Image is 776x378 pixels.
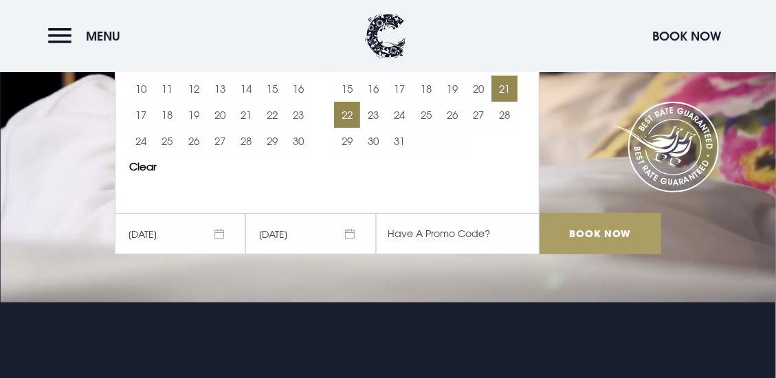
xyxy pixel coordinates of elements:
button: 21 [491,76,518,102]
button: 15 [259,76,285,102]
td: Choose Thursday, November 20, 2025 as your start date. [207,102,233,128]
button: 21 [233,102,259,128]
td: Choose Tuesday, November 18, 2025 as your start date. [154,102,180,128]
button: Book Now [645,21,728,51]
td: Choose Wednesday, November 26, 2025 as your start date. [181,128,207,154]
button: 16 [285,76,311,102]
td: Choose Tuesday, November 11, 2025 as your start date. [154,76,180,102]
button: 18 [413,76,439,102]
span: [DATE] [245,213,376,254]
td: Choose Tuesday, December 16, 2025 as your start date. [360,76,386,102]
td: Choose Tuesday, December 30, 2025 as your start date. [360,128,386,154]
td: Choose Saturday, November 15, 2025 as your start date. [259,76,285,102]
button: 31 [387,128,413,154]
img: Clandeboye Lodge [365,14,406,58]
td: Choose Saturday, November 22, 2025 as your start date. [259,102,285,128]
td: Choose Sunday, November 30, 2025 as your start date. [285,128,311,154]
button: 30 [285,128,311,154]
button: 17 [128,102,154,128]
button: 23 [285,102,311,128]
button: 11 [154,76,180,102]
input: Book Now [540,213,661,254]
button: 12 [181,76,207,102]
button: 29 [259,128,285,154]
span: Menu [86,28,120,44]
td: Selected. Sunday, December 21, 2025 [491,76,518,102]
td: Choose Wednesday, December 17, 2025 as your start date. [387,76,413,102]
td: Choose Monday, December 15, 2025 as your start date. [334,76,360,102]
td: Choose Monday, November 24, 2025 as your start date. [128,128,154,154]
input: Have A Promo Code? [376,213,540,254]
button: 14 [233,76,259,102]
td: Choose Thursday, December 18, 2025 as your start date. [413,76,439,102]
button: 19 [181,102,207,128]
td: Choose Thursday, November 27, 2025 as your start date. [207,128,233,154]
button: Menu [48,21,127,51]
td: Choose Wednesday, November 12, 2025 as your start date. [181,76,207,102]
button: 26 [181,128,207,154]
button: 28 [491,102,518,128]
button: 20 [207,102,233,128]
td: Selected. Monday, December 22, 2025 [334,102,360,128]
span: [DATE] [115,213,245,254]
button: 27 [465,102,491,128]
td: Choose Tuesday, December 23, 2025 as your start date. [360,102,386,128]
button: 22 [259,102,285,128]
td: Choose Saturday, December 27, 2025 as your start date. [465,102,491,128]
td: Choose Sunday, December 28, 2025 as your start date. [491,102,518,128]
button: 18 [154,102,180,128]
button: 13 [207,76,233,102]
button: 16 [360,76,386,102]
button: 29 [334,128,360,154]
td: Choose Saturday, December 20, 2025 as your start date. [465,76,491,102]
td: Choose Thursday, November 13, 2025 as your start date. [207,76,233,102]
td: Choose Monday, November 10, 2025 as your start date. [128,76,154,102]
button: 25 [154,128,180,154]
td: Choose Wednesday, December 24, 2025 as your start date. [387,102,413,128]
td: Choose Thursday, December 25, 2025 as your start date. [413,102,439,128]
button: 28 [233,128,259,154]
button: 24 [387,102,413,128]
button: Clear [129,162,157,172]
button: 25 [413,102,439,128]
button: 27 [207,128,233,154]
button: 19 [439,76,465,102]
button: 24 [128,128,154,154]
td: Choose Friday, November 28, 2025 as your start date. [233,128,259,154]
button: 22 [334,102,360,128]
button: 30 [360,128,386,154]
td: Choose Sunday, November 16, 2025 as your start date. [285,76,311,102]
button: 10 [128,76,154,102]
td: Choose Friday, December 19, 2025 as your start date. [439,76,465,102]
button: 23 [360,102,386,128]
td: Choose Friday, November 21, 2025 as your start date. [233,102,259,128]
td: Choose Friday, November 14, 2025 as your start date. [233,76,259,102]
button: 20 [465,76,491,102]
button: 15 [334,76,360,102]
button: 17 [387,76,413,102]
td: Choose Monday, November 17, 2025 as your start date. [128,102,154,128]
td: Choose Wednesday, December 31, 2025 as your start date. [387,128,413,154]
td: Choose Wednesday, November 19, 2025 as your start date. [181,102,207,128]
td: Choose Sunday, November 23, 2025 as your start date. [285,102,311,128]
td: Choose Friday, December 26, 2025 as your start date. [439,102,465,128]
td: Choose Tuesday, November 25, 2025 as your start date. [154,128,180,154]
td: Choose Saturday, November 29, 2025 as your start date. [259,128,285,154]
button: 26 [439,102,465,128]
td: Choose Monday, December 29, 2025 as your start date. [334,128,360,154]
